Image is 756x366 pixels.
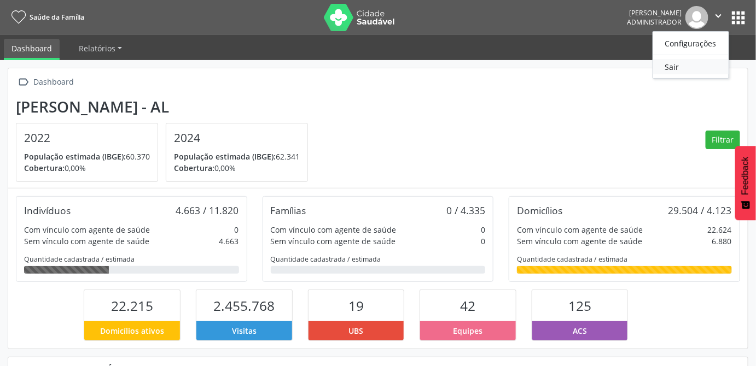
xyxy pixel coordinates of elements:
[517,255,732,264] div: Quantidade cadastrada / estimada
[213,297,275,315] span: 2.455.768
[219,235,239,247] div: 4.663
[24,255,239,264] div: Quantidade cadastrada / estimada
[741,157,751,195] span: Feedback
[235,224,239,235] div: 0
[706,131,740,149] button: Filtrar
[481,235,485,247] div: 0
[668,204,732,216] div: 29.504 / 4.123
[446,204,485,216] div: 0 / 4.335
[627,17,682,27] span: Administrador
[653,59,729,74] a: Sair
[271,204,306,216] div: Famílias
[174,131,300,145] h4: 2024
[174,163,214,173] span: Cobertura:
[16,98,316,116] div: [PERSON_NAME] - AL
[712,235,732,247] div: 6.880
[24,204,71,216] div: Indivíduos
[453,325,482,337] span: Equipes
[735,146,756,220] button: Feedback - Mostrar pesquisa
[24,151,126,162] span: População estimada (IBGE):
[627,8,682,17] div: [PERSON_NAME]
[685,6,708,29] img: img
[24,163,65,173] span: Cobertura:
[232,325,257,337] span: Visitas
[271,235,396,247] div: Sem vínculo com agente de saúde
[708,6,729,29] button: 
[24,151,150,162] p: 60.370
[174,151,300,162] p: 62.341
[713,10,725,22] i: 
[653,31,729,79] ul: 
[271,224,397,235] div: Com vínculo com agente de saúde
[348,325,363,337] span: UBS
[32,74,76,90] div: Dashboard
[16,74,32,90] i: 
[708,224,732,235] div: 22.624
[174,151,276,162] span: População estimada (IBGE):
[517,235,642,247] div: Sem vínculo com agente de saúde
[111,297,153,315] span: 22.215
[79,43,115,54] span: Relatórios
[16,74,76,90] a:  Dashboard
[517,204,562,216] div: Domicílios
[24,162,150,174] p: 0,00%
[100,325,164,337] span: Domicílios ativos
[71,39,130,58] a: Relatórios
[30,13,84,22] span: Saúde da Família
[4,39,60,60] a: Dashboard
[24,131,150,145] h4: 2022
[348,297,364,315] span: 19
[24,235,149,247] div: Sem vínculo com agente de saúde
[517,224,643,235] div: Com vínculo com agente de saúde
[568,297,591,315] span: 125
[653,36,729,51] a: Configurações
[271,255,486,264] div: Quantidade cadastrada / estimada
[573,325,587,337] span: ACS
[460,297,475,315] span: 42
[481,224,485,235] div: 0
[8,8,84,26] a: Saúde da Família
[174,162,300,174] p: 0,00%
[729,8,748,27] button: apps
[176,204,239,216] div: 4.663 / 11.820
[24,224,150,235] div: Com vínculo com agente de saúde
